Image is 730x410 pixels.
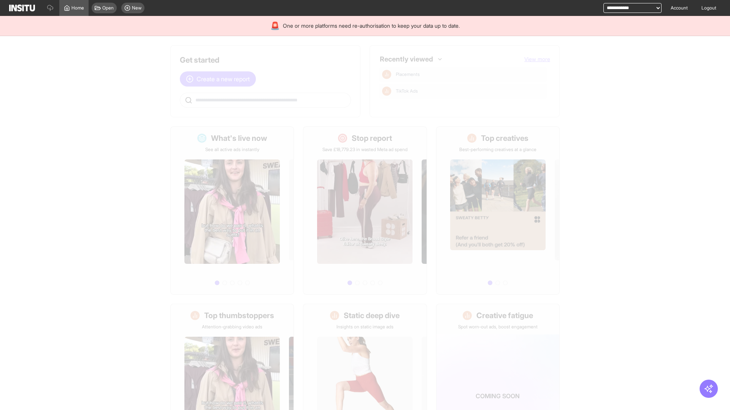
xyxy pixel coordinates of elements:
span: Home [71,5,84,11]
span: One or more platforms need re-authorisation to keep your data up to date. [283,22,460,30]
div: 🚨 [270,20,280,31]
span: Open [102,5,114,11]
img: Logo [9,5,35,11]
span: New [132,5,141,11]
